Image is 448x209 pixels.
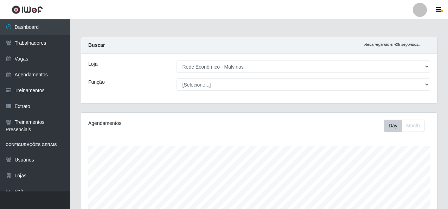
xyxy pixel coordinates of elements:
strong: Buscar [88,42,105,48]
label: Loja [88,61,97,68]
button: Day [384,120,402,132]
img: CoreUI Logo [12,5,43,14]
div: Agendamentos [88,120,225,127]
button: Month [402,120,424,132]
i: Recarregando em 28 segundos... [364,42,422,46]
div: First group [384,120,424,132]
label: Função [88,78,105,86]
div: Toolbar with button groups [384,120,430,132]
